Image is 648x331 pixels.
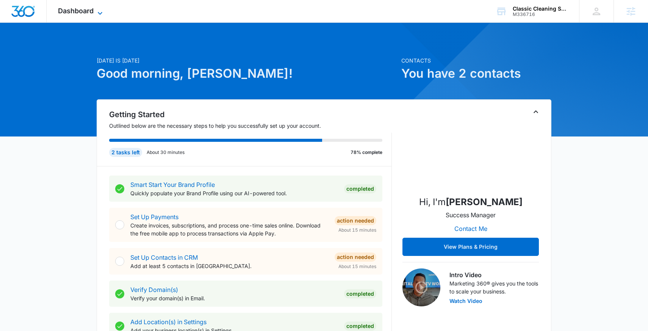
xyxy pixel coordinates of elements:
[147,149,185,156] p: About 30 minutes
[433,113,509,189] img: Nicholas Geymann
[130,254,198,261] a: Set Up Contacts in CRM
[449,270,539,279] h3: Intro Video
[344,322,376,331] div: Completed
[109,109,392,120] h2: Getting Started
[97,64,397,83] h1: Good morning, [PERSON_NAME]!
[130,181,215,188] a: Smart Start Your Brand Profile
[97,56,397,64] p: [DATE] is [DATE]
[419,195,523,209] p: Hi, I'm
[402,238,539,256] button: View Plans & Pricing
[130,318,207,326] a: Add Location(s) in Settings
[449,279,539,295] p: Marketing 360® gives you the tools to scale your business.
[130,221,329,237] p: Create invoices, subscriptions, and process one-time sales online. Download the free mobile app t...
[344,289,376,298] div: Completed
[531,107,540,116] button: Toggle Collapse
[446,196,523,207] strong: [PERSON_NAME]
[335,216,376,225] div: Action Needed
[344,184,376,193] div: Completed
[351,149,382,156] p: 78% complete
[338,227,376,234] span: About 15 minutes
[401,64,551,83] h1: You have 2 contacts
[130,262,329,270] p: Add at least 5 contacts in [GEOGRAPHIC_DATA].
[335,253,376,262] div: Action Needed
[449,298,482,304] button: Watch Video
[58,7,94,15] span: Dashboard
[513,12,568,17] div: account id
[130,213,178,221] a: Set Up Payments
[401,56,551,64] p: Contacts
[130,189,338,197] p: Quickly populate your Brand Profile using our AI-powered tool.
[130,286,178,293] a: Verify Domain(s)
[130,294,338,302] p: Verify your domain(s) in Email.
[338,263,376,270] span: About 15 minutes
[447,220,495,238] button: Contact Me
[513,6,568,12] div: account name
[402,268,440,306] img: Intro Video
[446,210,496,220] p: Success Manager
[109,122,392,130] p: Outlined below are the necessary steps to help you successfully set up your account.
[109,148,142,157] div: 2 tasks left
